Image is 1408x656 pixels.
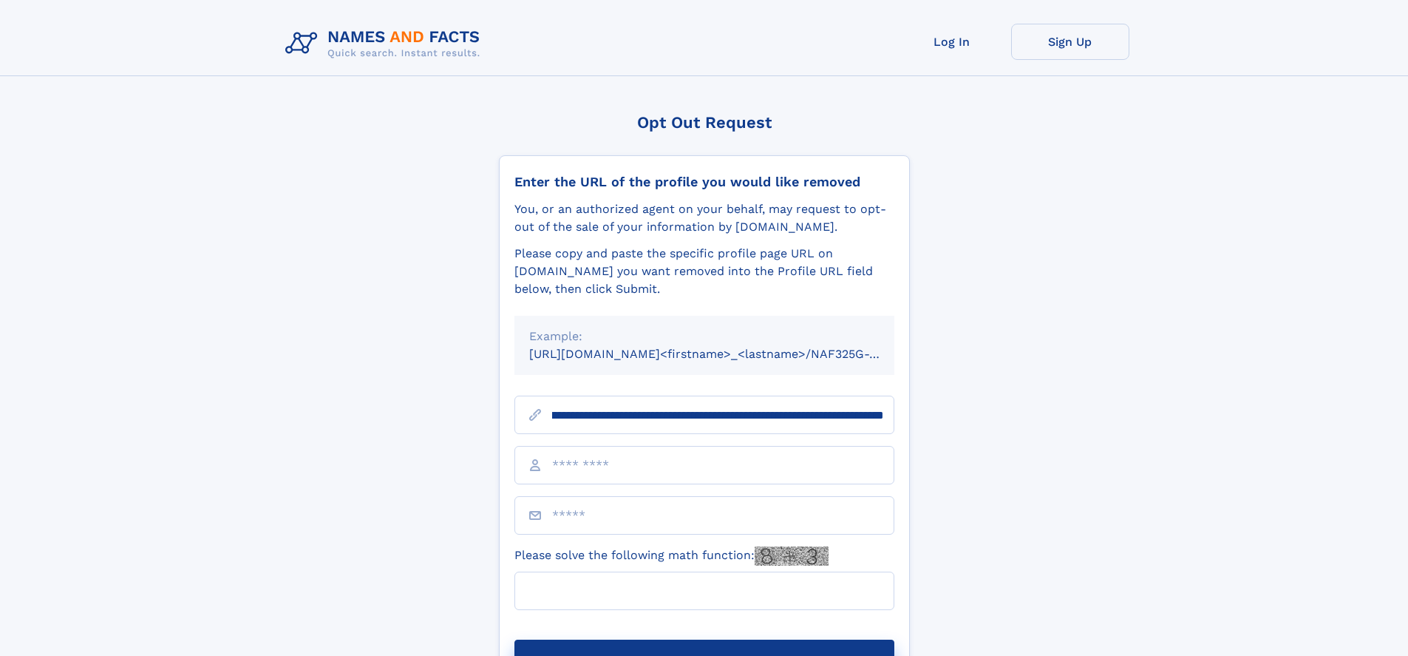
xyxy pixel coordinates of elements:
[279,24,492,64] img: Logo Names and Facts
[514,174,894,190] div: Enter the URL of the profile you would like removed
[529,347,922,361] small: [URL][DOMAIN_NAME]<firstname>_<lastname>/NAF325G-xxxxxxxx
[1011,24,1129,60] a: Sign Up
[514,547,829,566] label: Please solve the following math function:
[514,245,894,298] div: Please copy and paste the specific profile page URL on [DOMAIN_NAME] you want removed into the Pr...
[499,113,910,132] div: Opt Out Request
[893,24,1011,60] a: Log In
[514,200,894,236] div: You, or an authorized agent on your behalf, may request to opt-out of the sale of your informatio...
[529,328,880,345] div: Example:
